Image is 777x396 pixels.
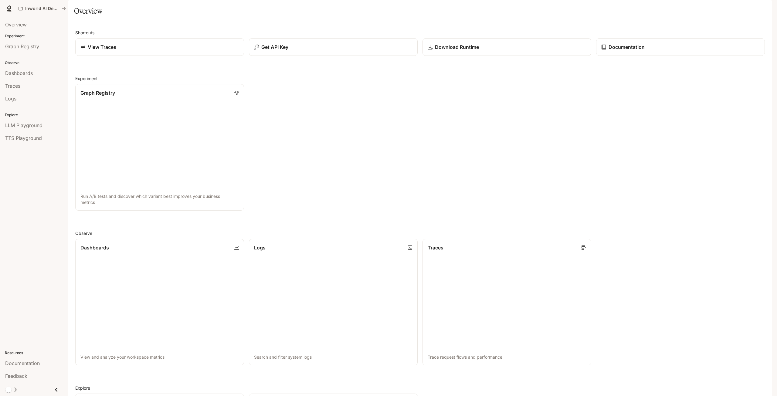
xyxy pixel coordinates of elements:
[254,244,266,251] p: Logs
[422,239,591,365] a: TracesTrace request flows and performance
[254,354,412,360] p: Search and filter system logs
[75,29,765,36] h2: Shortcuts
[75,84,244,211] a: Graph RegistryRun A/B tests and discover which variant best improves your business metrics
[74,5,102,17] h1: Overview
[428,244,443,251] p: Traces
[75,38,244,56] a: View Traces
[75,239,244,365] a: DashboardsView and analyze your workspace metrics
[80,354,239,360] p: View and analyze your workspace metrics
[249,239,418,365] a: LogsSearch and filter system logs
[596,38,765,56] a: Documentation
[428,354,586,360] p: Trace request flows and performance
[75,230,765,236] h2: Observe
[80,89,115,96] p: Graph Registry
[422,38,591,56] a: Download Runtime
[25,6,59,11] p: Inworld AI Demos
[88,43,116,51] p: View Traces
[80,193,239,205] p: Run A/B tests and discover which variant best improves your business metrics
[249,38,418,56] button: Get API Key
[75,75,765,82] h2: Experiment
[75,385,765,391] h2: Explore
[609,43,645,51] p: Documentation
[261,43,288,51] p: Get API Key
[16,2,69,15] button: All workspaces
[80,244,109,251] p: Dashboards
[435,43,479,51] p: Download Runtime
